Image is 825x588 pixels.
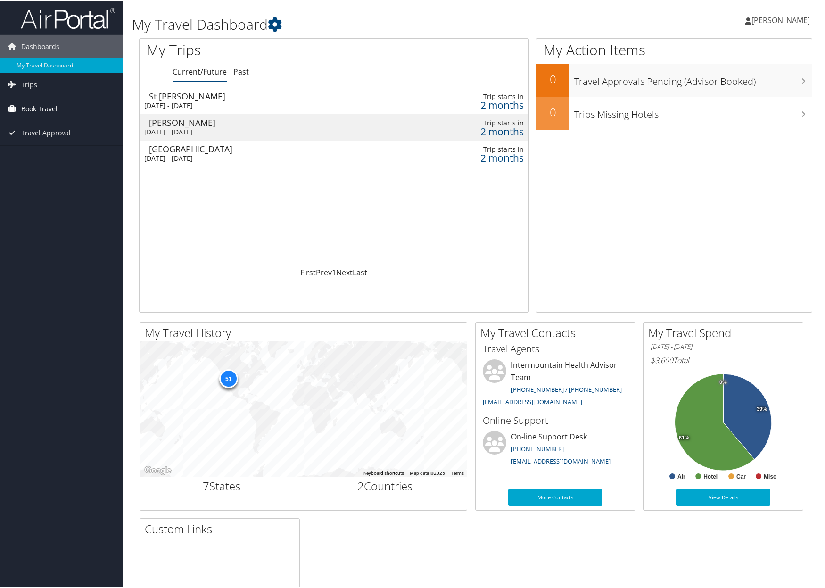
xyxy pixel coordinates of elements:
[536,95,812,128] a: 0Trips Missing Hotels
[478,430,633,468] li: On-line Support Desk
[144,126,382,135] div: [DATE] - [DATE]
[357,477,364,492] span: 2
[300,266,316,276] a: First
[451,469,464,474] a: Terms (opens in new tab)
[574,102,812,120] h3: Trips Missing Hotels
[429,91,524,99] div: Trip starts in
[144,153,382,161] div: [DATE] - [DATE]
[511,443,564,452] a: [PHONE_NUMBER]
[719,378,727,384] tspan: 0%
[429,99,524,108] div: 2 months
[203,477,209,492] span: 7
[173,65,227,75] a: Current/Future
[751,14,810,24] span: [PERSON_NAME]
[648,323,803,340] h2: My Travel Spend
[511,384,622,392] a: [PHONE_NUMBER] / [PHONE_NUMBER]
[233,65,249,75] a: Past
[736,472,746,479] text: Car
[21,96,58,119] span: Book Travel
[511,455,610,464] a: [EMAIL_ADDRESS][DOMAIN_NAME]
[147,39,359,58] h1: My Trips
[132,13,590,33] h1: My Travel Dashboard
[410,469,445,474] span: Map data ©2025
[332,266,336,276] a: 1
[147,477,297,493] h2: States
[536,62,812,95] a: 0Travel Approvals Pending (Advisor Booked)
[508,488,602,505] a: More Contacts
[651,354,673,364] span: $3,600
[21,33,59,57] span: Dashboards
[144,100,382,108] div: [DATE] - [DATE]
[21,6,115,28] img: airportal-logo.png
[336,266,353,276] a: Next
[574,69,812,87] h3: Travel Approvals Pending (Advisor Booked)
[363,469,404,475] button: Keyboard shortcuts
[651,341,796,350] h6: [DATE] - [DATE]
[142,463,173,475] img: Google
[353,266,367,276] a: Last
[149,117,387,125] div: [PERSON_NAME]
[536,103,569,119] h2: 0
[483,341,628,354] h3: Travel Agents
[429,126,524,134] div: 2 months
[316,266,332,276] a: Prev
[478,358,633,408] li: Intermountain Health Advisor Team
[21,72,37,95] span: Trips
[429,144,524,152] div: Trip starts in
[679,434,689,439] tspan: 61%
[703,472,718,479] text: Hotel
[483,396,582,405] a: [EMAIL_ADDRESS][DOMAIN_NAME]
[757,405,767,411] tspan: 39%
[219,368,238,387] div: 51
[145,520,299,536] h2: Custom Links
[311,477,460,493] h2: Countries
[745,5,819,33] a: [PERSON_NAME]
[429,152,524,161] div: 2 months
[651,354,796,364] h6: Total
[149,91,387,99] div: St [PERSON_NAME]
[764,472,776,479] text: Misc
[149,143,387,152] div: [GEOGRAPHIC_DATA]
[429,117,524,126] div: Trip starts in
[676,488,770,505] a: View Details
[677,472,685,479] text: Air
[21,120,71,143] span: Travel Approval
[483,413,628,426] h3: Online Support
[145,323,467,340] h2: My Travel History
[480,323,635,340] h2: My Travel Contacts
[142,463,173,475] a: Open this area in Google Maps (opens a new window)
[536,70,569,86] h2: 0
[536,39,812,58] h1: My Action Items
